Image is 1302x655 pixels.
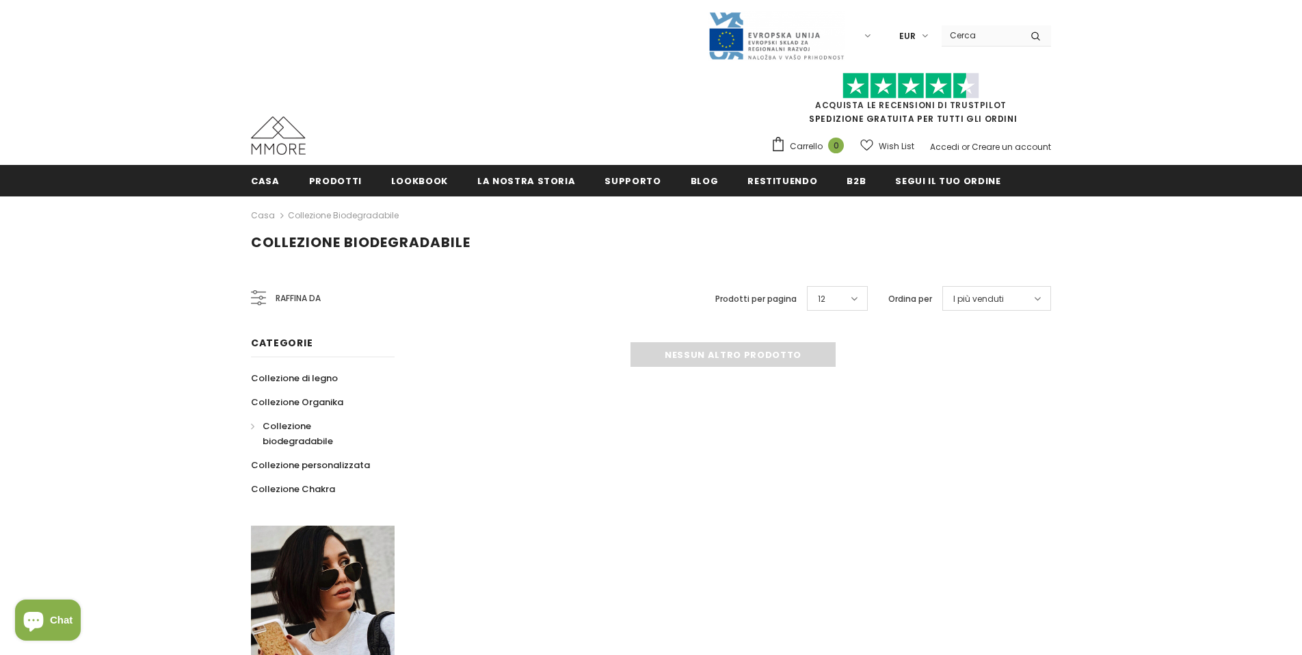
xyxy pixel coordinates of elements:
[895,175,1000,188] span: Segui il tuo ordine
[251,459,370,472] span: Collezione personalizzata
[288,209,399,221] a: Collezione biodegradabile
[604,165,661,196] a: supporto
[251,396,343,409] span: Collezione Organika
[790,140,823,153] span: Carrello
[251,175,280,188] span: Casa
[847,175,866,188] span: B2B
[828,138,844,153] span: 0
[251,165,280,196] a: Casa
[391,175,448,188] span: Lookbook
[251,483,335,496] span: Collezione Chakra
[604,175,661,188] span: supporto
[815,99,1007,111] a: Acquista le recensioni di TrustPilot
[847,165,866,196] a: B2B
[953,292,1004,306] span: I più venduti
[251,366,338,390] a: Collezione di legno
[818,292,825,306] span: 12
[391,165,448,196] a: Lookbook
[11,600,85,644] inbox-online-store-chat: Shopify online store chat
[251,390,343,414] a: Collezione Organika
[251,453,370,477] a: Collezione personalizzata
[691,175,719,188] span: Blog
[309,175,362,188] span: Prodotti
[251,116,306,155] img: Casi MMORE
[251,477,335,501] a: Collezione Chakra
[263,420,333,448] span: Collezione biodegradabile
[251,372,338,385] span: Collezione di legno
[276,291,321,306] span: Raffina da
[842,73,979,99] img: Fidati di Pilot Stars
[708,11,845,61] img: Javni Razpis
[747,165,817,196] a: Restituendo
[961,141,970,153] span: or
[251,336,313,350] span: Categorie
[251,414,380,453] a: Collezione biodegradabile
[691,165,719,196] a: Blog
[879,140,914,153] span: Wish List
[895,165,1000,196] a: Segui il tuo ordine
[309,165,362,196] a: Prodotti
[930,141,959,153] a: Accedi
[771,79,1051,125] span: SPEDIZIONE GRATUITA PER TUTTI GLI ORDINI
[860,134,914,158] a: Wish List
[708,29,845,41] a: Javni Razpis
[899,29,916,43] span: EUR
[477,175,575,188] span: La nostra storia
[771,136,851,157] a: Carrello 0
[251,233,470,252] span: Collezione biodegradabile
[715,292,797,306] label: Prodotti per pagina
[747,175,817,188] span: Restituendo
[251,207,275,224] a: Casa
[888,292,932,306] label: Ordina per
[477,165,575,196] a: La nostra storia
[972,141,1051,153] a: Creare un account
[942,25,1020,45] input: Search Site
